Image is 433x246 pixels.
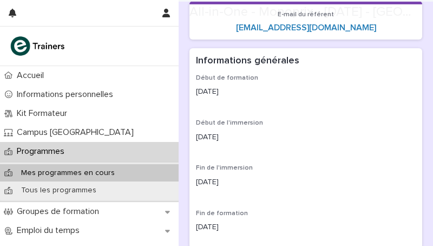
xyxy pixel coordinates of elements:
p: Kit Formateur [12,108,76,119]
span: Début de l'immersion [196,120,263,126]
p: Mes programmes en cours [12,169,123,178]
p: [DATE] [196,86,416,98]
span: Fin de formation [196,210,248,217]
h2: All-in-One - Monoprix - 23 - Juillet 2025 - Île-de-France - Vendeur en produits frais [189,4,418,20]
p: [DATE] [196,177,416,188]
p: Tous les programmes [12,186,105,195]
p: Emploi du temps [12,225,88,236]
a: [EMAIL_ADDRESS][DOMAIN_NAME] [236,23,376,32]
h2: Informations générales [196,55,299,68]
p: Programmes [12,146,73,157]
p: [DATE] [196,222,416,233]
p: Groupes de formation [12,206,108,217]
p: Campus [GEOGRAPHIC_DATA] [12,127,142,138]
p: Informations personnelles [12,89,122,100]
p: Accueil [12,70,53,81]
img: K0CqGN7SDeD6s4JG8KQk [9,35,68,57]
span: Fin de l'immersion [196,165,253,171]
span: Début de formation [196,75,258,81]
p: [DATE] [196,132,416,143]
